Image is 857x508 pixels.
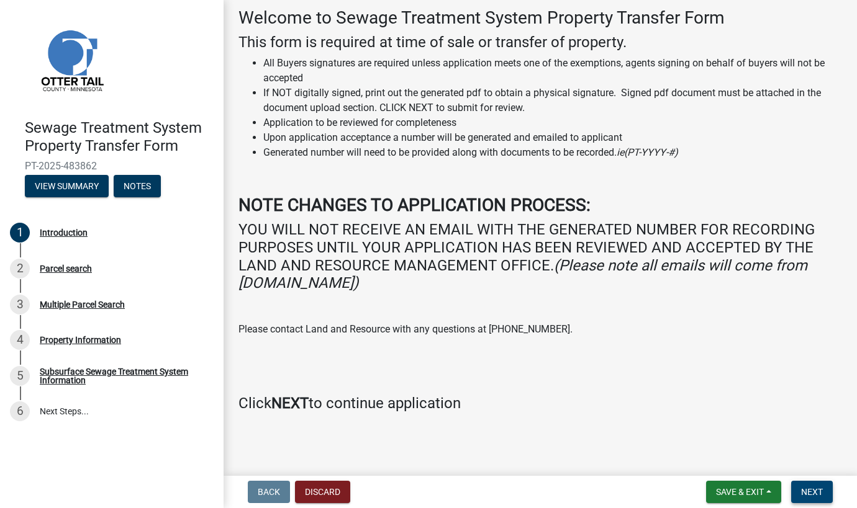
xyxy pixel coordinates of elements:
li: Generated number will need to be provided along with documents to be recorded. [263,145,842,160]
button: Next [791,481,833,503]
span: PT-2025-483862 [25,160,199,172]
div: Introduction [40,228,88,237]
h4: Click to continue application [238,394,842,412]
i: ie(PT-YYYY-#) [617,146,678,158]
button: Discard [295,481,350,503]
span: Next [801,487,823,497]
h4: YOU WILL NOT RECEIVE AN EMAIL WITH THE GENERATED NUMBER FOR RECORDING PURPOSES UNTIL YOUR APPLICA... [238,221,842,292]
i: (Please note all emails will come from [DOMAIN_NAME]) [238,257,807,292]
h4: This form is required at time of sale or transfer of property. [238,33,842,51]
button: Notes [114,175,161,197]
div: 6 [10,401,30,421]
wm-modal-confirm: Summary [25,182,109,192]
span: Back [258,487,280,497]
li: All Buyers signatures are required unless application meets one of the exemptions, agents signing... [263,56,842,86]
li: If NOT digitally signed, print out the generated pdf to obtain a physical signature. Signed pdf d... [263,86,842,115]
div: 2 [10,259,30,279]
div: Property Information [40,336,121,344]
div: Parcel search [40,264,92,273]
button: View Summary [25,175,109,197]
div: 3 [10,295,30,314]
li: Application to be reviewed for completeness [263,115,842,130]
strong: NEXT [271,394,309,412]
wm-modal-confirm: Notes [114,182,161,192]
img: Otter Tail County, Minnesota [25,13,118,106]
p: Please contact Land and Resource with any questions at [PHONE_NUMBER]. [238,322,842,337]
li: Upon application acceptance a number will be generated and emailed to applicant [263,130,842,145]
div: 5 [10,366,30,386]
div: 4 [10,330,30,350]
h4: Sewage Treatment System Property Transfer Form [25,119,214,155]
strong: NOTE CHANGES TO APPLICATION PROCESS: [238,195,591,215]
div: 1 [10,223,30,243]
button: Save & Exit [706,481,781,503]
button: Back [248,481,290,503]
div: Subsurface Sewage Treatment System Information [40,367,204,385]
span: Save & Exit [716,487,764,497]
div: Multiple Parcel Search [40,300,125,309]
h3: Welcome to Sewage Treatment System Property Transfer Form [238,7,842,29]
